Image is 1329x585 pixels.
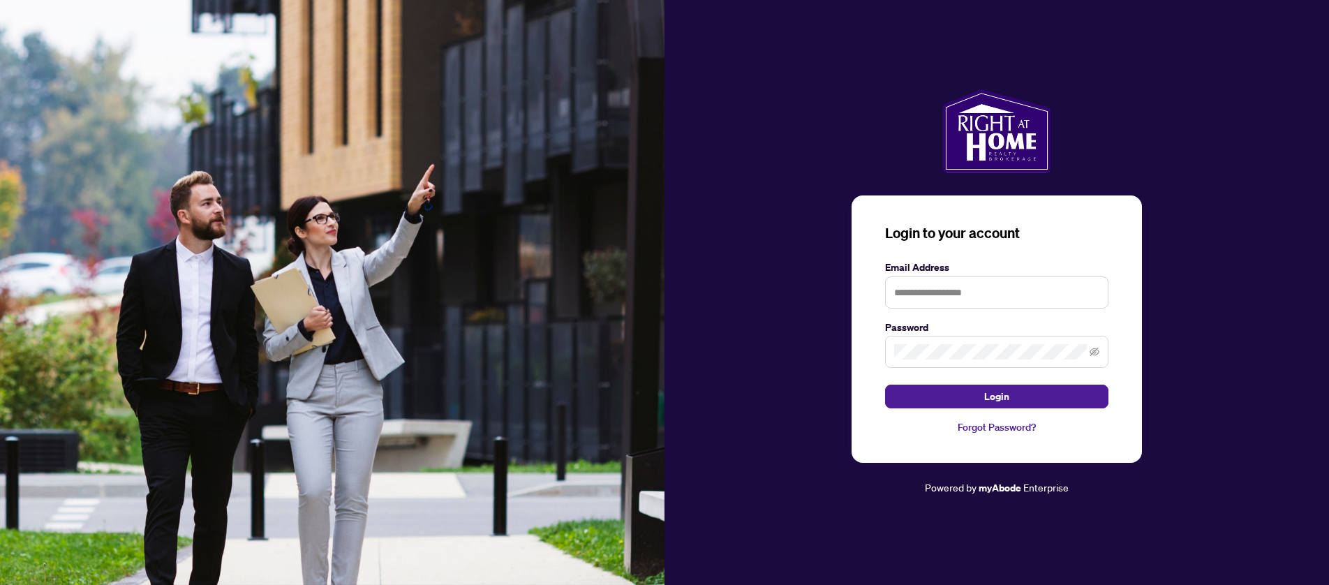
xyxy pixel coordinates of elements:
span: Powered by [925,481,977,494]
span: eye-invisible [1090,347,1099,357]
label: Email Address [885,260,1108,275]
label: Password [885,320,1108,335]
a: Forgot Password? [885,420,1108,435]
span: Login [984,385,1009,408]
a: myAbode [979,480,1021,496]
span: Enterprise [1023,481,1069,494]
img: ma-logo [942,89,1050,173]
h3: Login to your account [885,223,1108,243]
button: Login [885,385,1108,408]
